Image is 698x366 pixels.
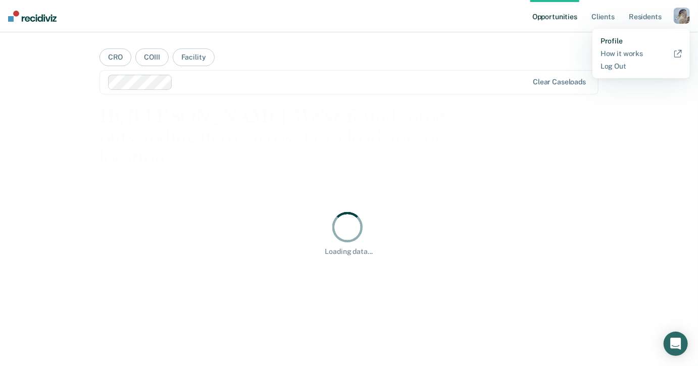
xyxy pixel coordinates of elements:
[173,48,215,66] button: Facility
[135,48,168,66] button: COIII
[601,49,682,58] a: How it works
[664,332,688,356] div: Open Intercom Messenger
[533,78,586,86] div: Clear caseloads
[8,11,57,22] img: Recidiviz
[601,62,682,71] a: Log Out
[99,48,132,66] button: CRO
[601,37,682,45] a: Profile
[325,247,373,256] div: Loading data...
